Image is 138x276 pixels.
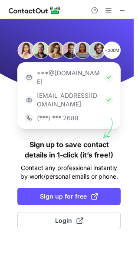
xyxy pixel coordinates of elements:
img: Person #3 [47,42,64,59]
img: https://contactout.com/extension/app/static/media/login-email-icon.f64bce713bb5cd1896fef81aa7b14a... [25,73,33,82]
p: +200M [103,42,121,59]
button: Login [17,212,121,229]
img: Person #2 [32,42,49,59]
img: Person #1 [17,42,35,59]
img: https://contactout.com/extension/app/static/media/login-phone-icon.bacfcb865e29de816d437549d7f4cb... [25,114,33,122]
p: ***@[DOMAIN_NAME] [37,69,101,86]
button: Sign up for free [17,188,121,205]
h1: Sign up to save contact details in 1-click (it’s free!) [17,139,121,160]
img: Person #4 [62,42,79,59]
img: https://contactout.com/extension/app/static/media/login-work-icon.638a5007170bc45168077fde17b29a1... [25,96,33,104]
span: Login [55,216,83,225]
img: Person #6 [89,42,106,59]
img: Check Icon [105,96,113,104]
span: Sign up for free [40,192,98,201]
p: Contact any professional instantly by work/personal emails or phone. [17,164,121,181]
p: [EMAIL_ADDRESS][DOMAIN_NAME] [37,91,101,109]
img: Person #5 [74,42,91,59]
img: ContactOut v5.3.10 [9,5,61,16]
img: Check Icon [105,73,113,82]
